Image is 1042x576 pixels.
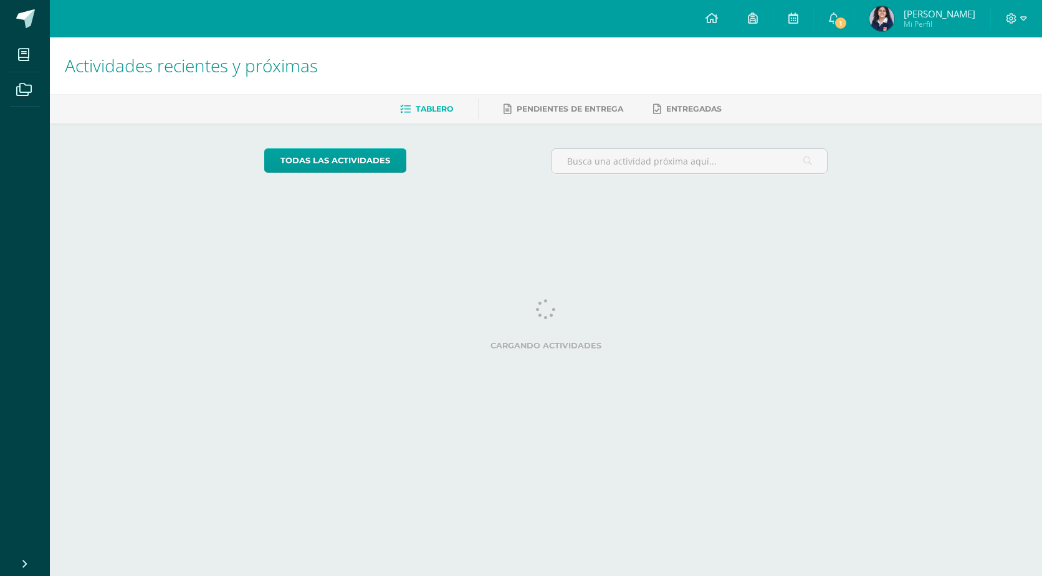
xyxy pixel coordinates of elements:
span: Pendientes de entrega [517,104,623,113]
a: Entregadas [653,99,722,119]
img: bcdf3a09da90e537c75f1ccf4fe8fad0.png [869,6,894,31]
a: Tablero [400,99,453,119]
span: Mi Perfil [904,19,975,29]
span: Entregadas [666,104,722,113]
input: Busca una actividad próxima aquí... [552,149,828,173]
span: 1 [834,16,848,30]
span: [PERSON_NAME] [904,7,975,20]
a: todas las Actividades [264,148,406,173]
label: Cargando actividades [264,341,828,350]
a: Pendientes de entrega [504,99,623,119]
span: Actividades recientes y próximas [65,54,318,77]
span: Tablero [416,104,453,113]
